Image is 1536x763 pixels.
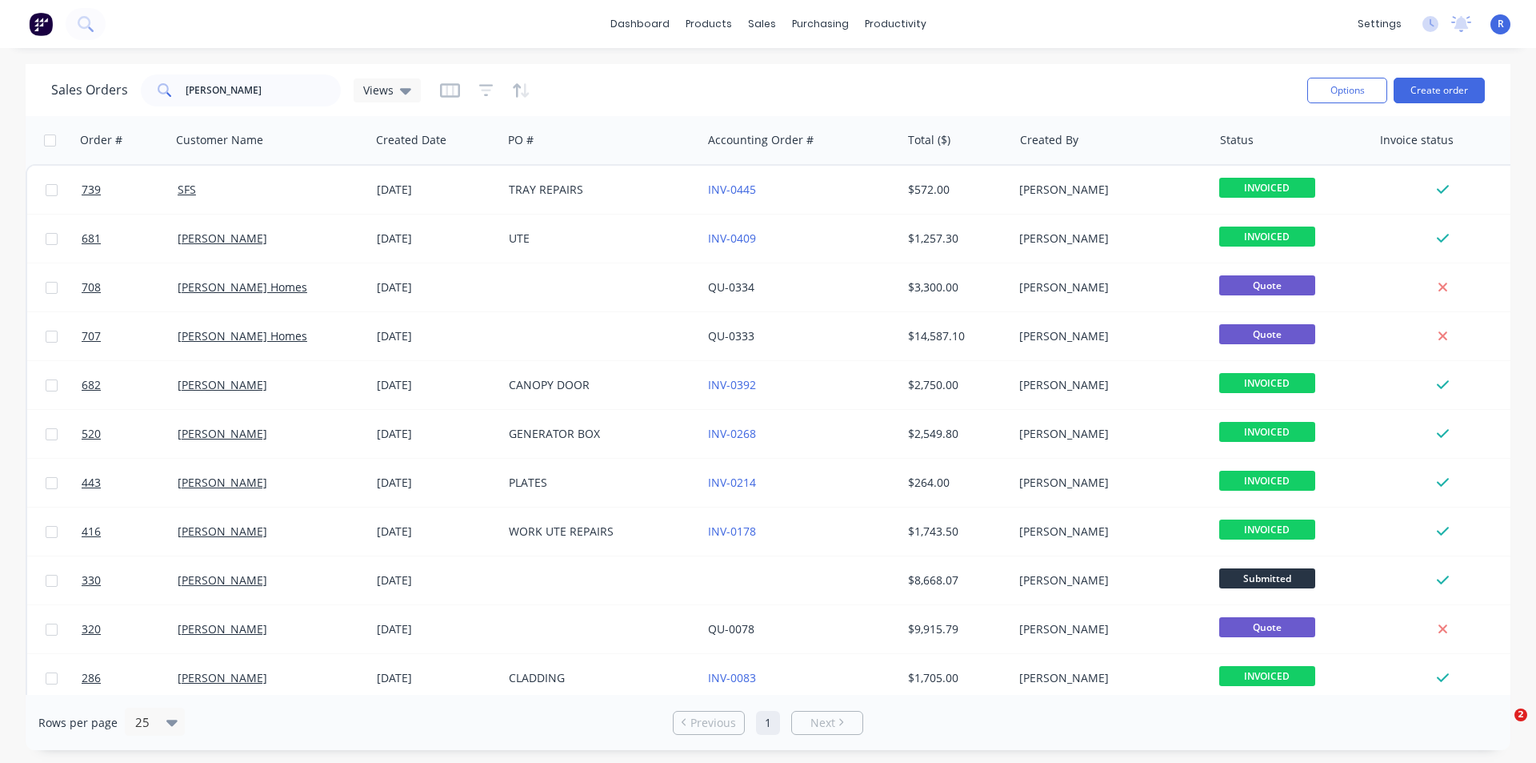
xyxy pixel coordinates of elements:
a: 330 [82,556,178,604]
span: INVOICED [1219,227,1315,247]
span: 682 [82,377,101,393]
a: [PERSON_NAME] [178,621,267,637]
span: Quote [1219,324,1315,344]
div: [PERSON_NAME] [1019,328,1197,344]
div: $2,549.80 [908,426,1002,442]
a: 416 [82,508,178,556]
div: [DATE] [377,279,496,295]
a: [PERSON_NAME] [178,377,267,392]
div: $3,300.00 [908,279,1002,295]
div: CLADDING [509,670,686,686]
span: 520 [82,426,101,442]
div: TRAY REPAIRS [509,182,686,198]
div: [PERSON_NAME] [1019,524,1197,540]
div: $572.00 [908,182,1002,198]
span: Views [363,82,394,98]
div: CANOPY DOOR [509,377,686,393]
a: 681 [82,215,178,263]
div: Customer Name [176,132,263,148]
a: QU-0333 [708,328,754,343]
div: WORK UTE REPAIRS [509,524,686,540]
div: GENERATOR BOX [509,426,686,442]
div: $1,743.50 [908,524,1002,540]
button: Create order [1394,78,1485,103]
span: Quote [1219,617,1315,637]
div: [PERSON_NAME] [1019,231,1197,247]
span: INVOICED [1219,373,1315,393]
div: [DATE] [377,572,496,588]
div: Order # [80,132,122,148]
span: Quote [1219,275,1315,295]
a: INV-0445 [708,182,756,197]
div: $14,587.10 [908,328,1002,344]
div: Created Date [376,132,446,148]
span: 2 [1514,709,1527,721]
div: [PERSON_NAME] [1019,475,1197,491]
a: [PERSON_NAME] [178,524,267,539]
div: $1,705.00 [908,670,1002,686]
div: Invoice status [1380,132,1454,148]
a: 286 [82,654,178,702]
div: [DATE] [377,377,496,393]
span: 286 [82,670,101,686]
span: INVOICED [1219,666,1315,686]
a: [PERSON_NAME] [178,572,267,588]
span: 681 [82,231,101,247]
img: Factory [29,12,53,36]
span: INVOICED [1219,178,1315,198]
span: Next [810,715,835,731]
a: INV-0214 [708,475,756,490]
a: [PERSON_NAME] Homes [178,279,307,295]
span: 330 [82,572,101,588]
div: $9,915.79 [908,621,1002,637]
span: 739 [82,182,101,198]
div: $2,750.00 [908,377,1002,393]
div: products [678,12,740,36]
div: [DATE] [377,328,496,344]
a: INV-0083 [708,670,756,685]
div: [DATE] [377,182,496,198]
span: Submitted [1219,568,1315,588]
a: 320 [82,605,178,653]
a: 682 [82,361,178,409]
ul: Pagination [666,711,870,735]
div: purchasing [784,12,857,36]
div: [PERSON_NAME] [1019,670,1197,686]
div: [PERSON_NAME] [1019,182,1197,198]
a: dashboard [602,12,678,36]
a: 443 [82,459,178,507]
span: Rows per page [38,715,118,731]
div: $264.00 [908,475,1002,491]
div: Status [1220,132,1254,148]
a: INV-0178 [708,524,756,539]
div: sales [740,12,784,36]
div: PO # [508,132,534,148]
div: productivity [857,12,934,36]
div: Created By [1020,132,1078,148]
div: [PERSON_NAME] [1019,572,1197,588]
a: [PERSON_NAME] [178,426,267,441]
div: [DATE] [377,426,496,442]
div: Total ($) [908,132,950,148]
a: INV-0392 [708,377,756,392]
a: 739 [82,166,178,214]
a: INV-0268 [708,426,756,441]
iframe: Intercom live chat [1482,709,1520,747]
div: [PERSON_NAME] [1019,426,1197,442]
span: 707 [82,328,101,344]
div: [PERSON_NAME] [1019,621,1197,637]
a: SFS [178,182,196,197]
h1: Sales Orders [51,82,128,98]
a: INV-0409 [708,231,756,246]
div: PLATES [509,475,686,491]
span: 320 [82,621,101,637]
span: INVOICED [1219,422,1315,442]
input: Search... [186,74,342,106]
div: $1,257.30 [908,231,1002,247]
div: [DATE] [377,621,496,637]
a: 520 [82,410,178,458]
span: INVOICED [1219,471,1315,491]
div: UTE [509,231,686,247]
span: Previous [690,715,736,731]
div: [PERSON_NAME] [1019,279,1197,295]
